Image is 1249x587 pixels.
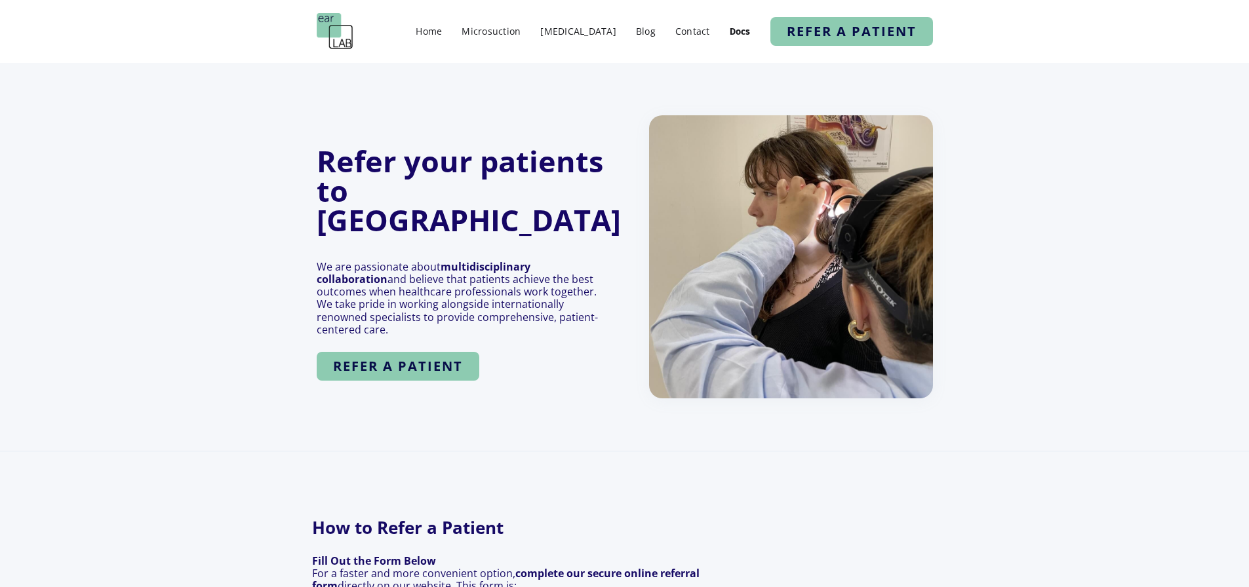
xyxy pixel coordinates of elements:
p: We are passionate about and believe that patients achieve the best outcomes when healthcare profe... [317,261,600,336]
a: Contact [669,22,717,41]
h1: Refer your patients to [GEOGRAPHIC_DATA] [317,146,621,235]
strong: multidisciplinary collaboration [317,259,530,286]
a: [MEDICAL_DATA] [534,22,623,41]
strong: refer a patient [333,357,463,375]
a: refer a patient [770,17,933,46]
a: Home [409,22,448,41]
a: Docs [723,23,757,41]
a: Microsuction [455,22,527,41]
strong: Fill Out the Form Below [312,554,436,568]
a: refer a patient [317,352,479,381]
a: Blog [629,22,662,41]
strong: refer a patient [787,22,917,40]
strong: How to Refer a Patient [312,517,696,539]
